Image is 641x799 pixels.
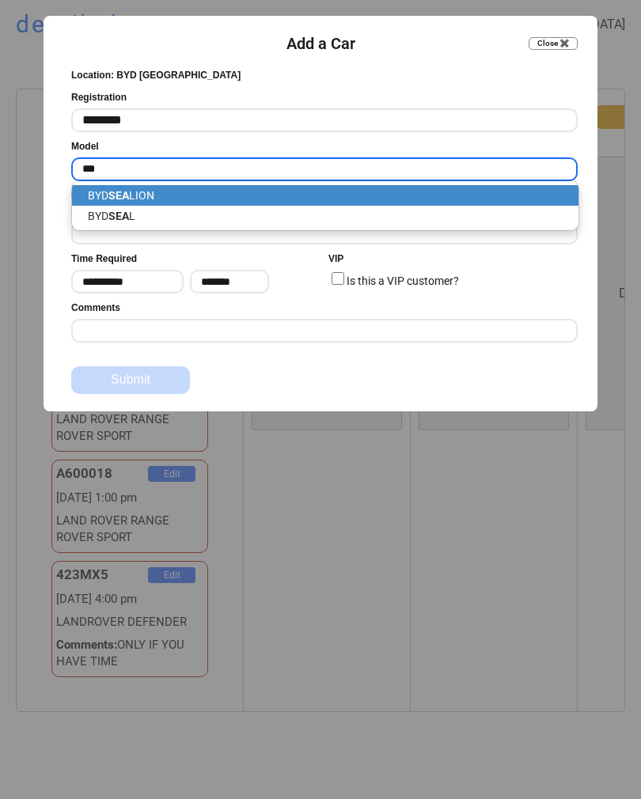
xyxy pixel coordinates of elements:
div: Registration [71,91,127,104]
div: VIP [328,252,343,266]
div: Location: BYD [GEOGRAPHIC_DATA] [71,69,241,82]
div: Model [71,140,99,153]
button: Submit [71,366,190,394]
label: Is this a VIP customer? [347,275,459,287]
strong: SEA [108,210,129,222]
div: Time Required [71,252,137,266]
p: BYD L [72,206,578,226]
strong: SEA [108,189,129,202]
div: Comments [71,301,120,315]
button: Close ✖️ [529,37,578,50]
div: Add a Car [286,32,355,55]
p: BYD LION [72,185,578,206]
